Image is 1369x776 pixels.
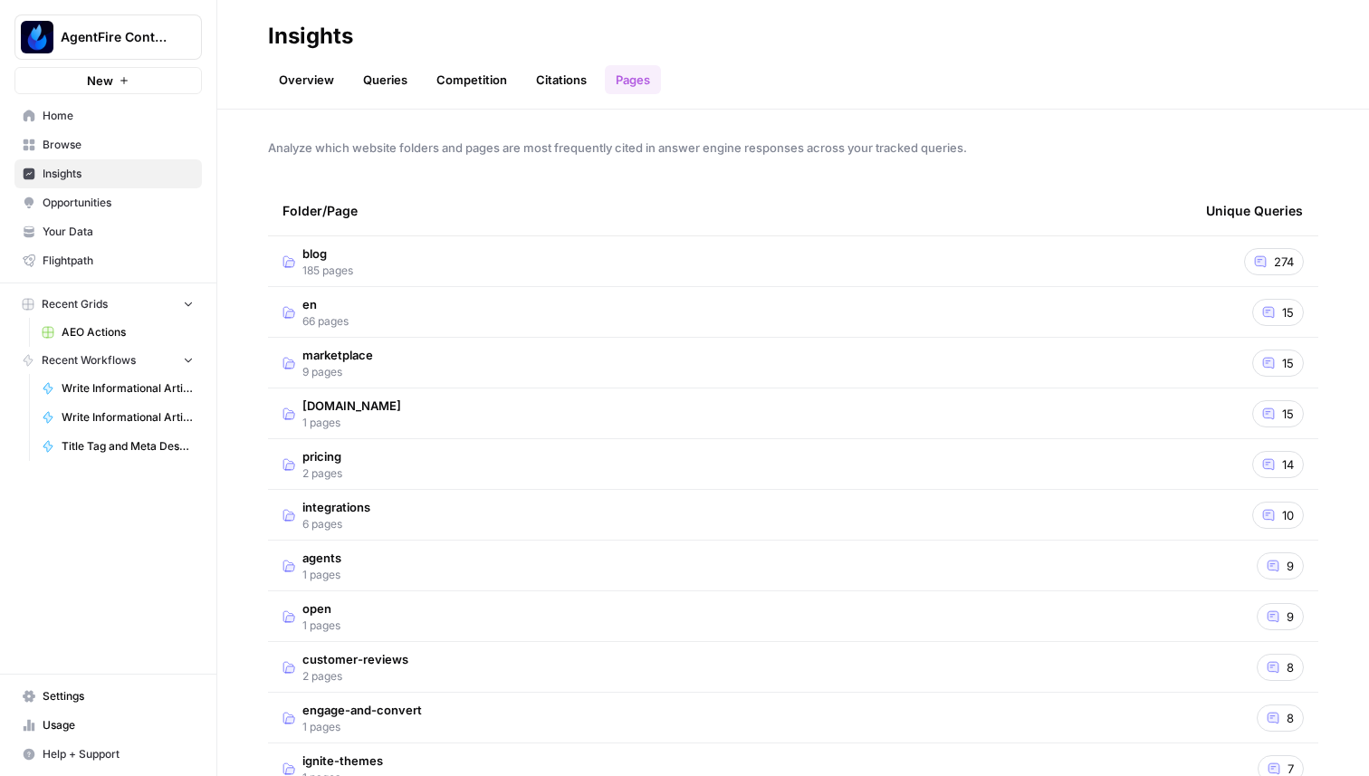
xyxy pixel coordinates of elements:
[302,650,408,668] span: customer-reviews
[525,65,598,94] a: Citations
[34,432,202,461] a: Title Tag and Meta Description
[1282,455,1294,474] span: 14
[302,668,408,685] span: 2 pages
[43,224,194,240] span: Your Data
[302,364,373,380] span: 9 pages
[268,139,1318,157] span: Analyze which website folders and pages are most frequently cited in answer engine responses acro...
[605,65,661,94] a: Pages
[1282,354,1294,372] span: 15
[62,438,194,455] span: Title Tag and Meta Description
[14,246,202,275] a: Flightpath
[302,599,340,618] span: open
[302,313,349,330] span: 66 pages
[42,296,108,312] span: Recent Grids
[43,253,194,269] span: Flightpath
[34,318,202,347] a: AEO Actions
[14,188,202,217] a: Opportunities
[1282,405,1294,423] span: 15
[1282,506,1294,524] span: 10
[1287,557,1294,575] span: 9
[14,740,202,769] button: Help + Support
[1287,658,1294,676] span: 8
[43,717,194,733] span: Usage
[302,498,370,516] span: integrations
[14,67,202,94] button: New
[302,465,342,482] span: 2 pages
[62,324,194,340] span: AEO Actions
[21,21,53,53] img: AgentFire Content Logo
[61,28,170,46] span: AgentFire Content
[1287,709,1294,727] span: 8
[302,701,422,719] span: engage-and-convert
[14,14,202,60] button: Workspace: AgentFire Content
[302,346,373,364] span: marketplace
[302,516,370,532] span: 6 pages
[43,195,194,211] span: Opportunities
[14,130,202,159] a: Browse
[352,65,418,94] a: Queries
[43,746,194,762] span: Help + Support
[268,65,345,94] a: Overview
[43,137,194,153] span: Browse
[302,244,353,263] span: blog
[302,618,340,634] span: 1 pages
[302,719,422,735] span: 1 pages
[302,549,341,567] span: agents
[14,101,202,130] a: Home
[34,374,202,403] a: Write Informational Article Body
[14,159,202,188] a: Insights
[426,65,518,94] a: Competition
[268,22,353,51] div: Insights
[34,403,202,432] a: Write Informational Article Outline
[302,447,342,465] span: pricing
[42,352,136,369] span: Recent Workflows
[14,217,202,246] a: Your Data
[1282,303,1294,321] span: 15
[62,409,194,426] span: Write Informational Article Outline
[43,688,194,704] span: Settings
[1287,608,1294,626] span: 9
[14,711,202,740] a: Usage
[1274,253,1294,271] span: 274
[14,291,202,318] button: Recent Grids
[14,347,202,374] button: Recent Workflows
[43,108,194,124] span: Home
[43,166,194,182] span: Insights
[1206,186,1303,235] div: Unique Queries
[302,567,341,583] span: 1 pages
[302,415,401,431] span: 1 pages
[302,295,349,313] span: en
[62,380,194,397] span: Write Informational Article Body
[302,397,401,415] span: [DOMAIN_NAME]
[302,263,353,279] span: 185 pages
[282,186,1177,235] div: Folder/Page
[87,72,113,90] span: New
[14,682,202,711] a: Settings
[302,752,383,770] span: ignite-themes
